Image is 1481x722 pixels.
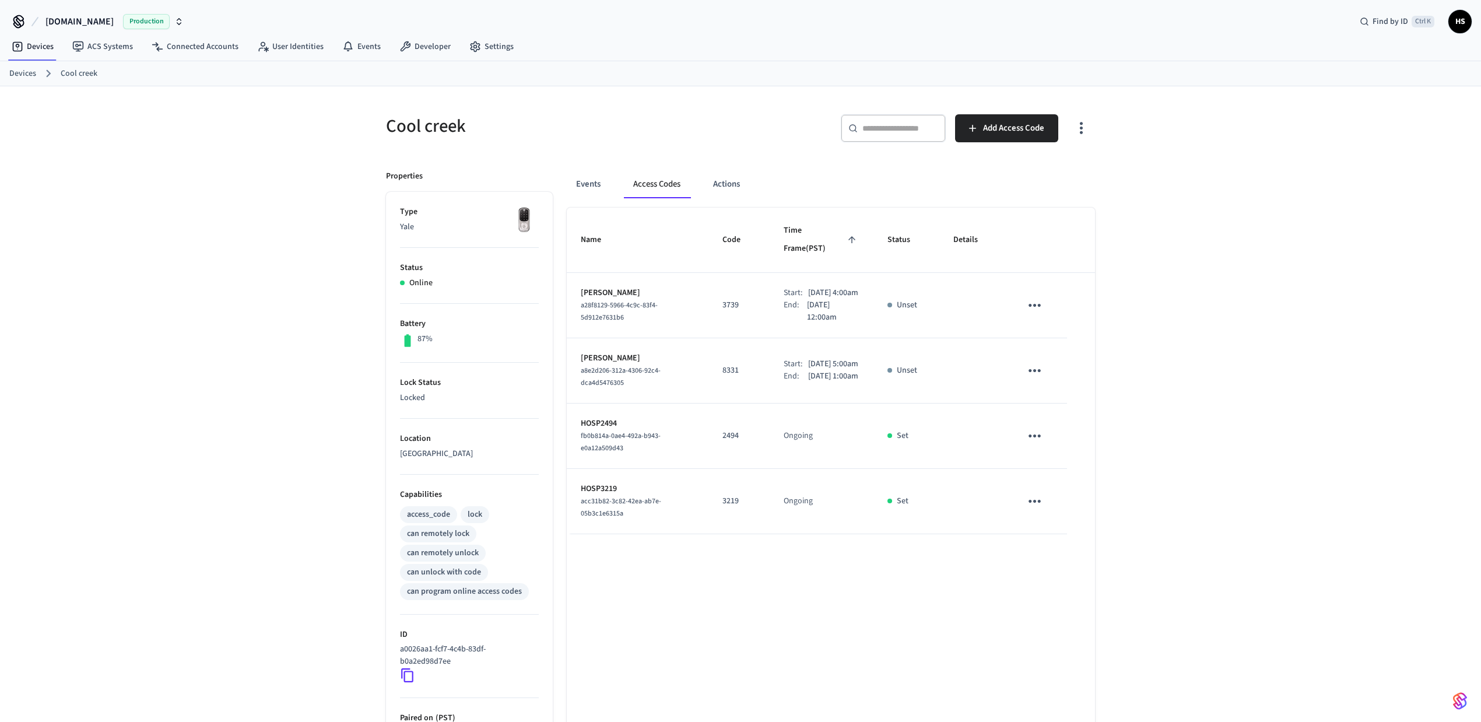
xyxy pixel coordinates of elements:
a: Devices [2,36,63,57]
p: Unset [897,299,917,311]
p: 3739 [722,299,756,311]
p: Battery [400,318,539,330]
div: End: [784,370,808,383]
p: Location [400,433,539,445]
table: sticky table [567,208,1095,534]
span: Ctrl K [1412,16,1434,27]
p: Set [897,430,908,442]
span: Status [887,231,925,249]
img: Yale Assure Touchscreen Wifi Smart Lock, Satin Nickel, Front [510,206,539,235]
button: Access Codes [624,170,690,198]
p: [PERSON_NAME] [581,287,694,299]
span: Time Frame(PST) [784,222,859,258]
button: HS [1448,10,1472,33]
p: Online [409,277,433,289]
a: User Identities [248,36,333,57]
div: Find by IDCtrl K [1350,11,1444,32]
p: [PERSON_NAME] [581,352,694,364]
h5: Cool creek [386,114,734,138]
button: Events [567,170,610,198]
span: acc31b82-3c82-42ea-ab7e-05b3c1e6315a [581,496,661,518]
td: Ongoing [770,404,873,469]
p: [DATE] 5:00am [808,358,858,370]
div: lock [468,509,482,521]
span: [DOMAIN_NAME] [45,15,114,29]
button: Actions [704,170,749,198]
span: Name [581,231,616,249]
p: Capabilities [400,489,539,501]
p: Type [400,206,539,218]
div: can unlock with code [407,566,481,579]
a: Devices [9,68,36,80]
div: can remotely lock [407,528,469,540]
p: Status [400,262,539,274]
a: Connected Accounts [142,36,248,57]
p: [GEOGRAPHIC_DATA] [400,448,539,460]
div: End: [784,299,807,324]
span: a28f8129-5966-4c9c-83f4-5d912e7631b6 [581,300,658,323]
span: Find by ID [1373,16,1408,27]
button: Add Access Code [955,114,1058,142]
a: Cool creek [61,68,97,80]
span: Add Access Code [983,121,1044,136]
p: Yale [400,221,539,233]
p: ID [400,629,539,641]
span: Code [722,231,756,249]
span: Details [953,231,993,249]
span: HS [1450,11,1471,32]
p: a0026aa1-fcf7-4c4b-83df-b0a2ed98d7ee [400,643,534,668]
p: HOSP3219 [581,483,694,495]
span: fb0b814a-0ae4-492a-b943-e0a12a509d43 [581,431,661,453]
a: Settings [460,36,523,57]
div: Start: [784,358,808,370]
p: Set [897,495,908,507]
p: Locked [400,392,539,404]
div: Start: [784,287,808,299]
p: HOSP2494 [581,418,694,430]
img: SeamLogoGradient.69752ec5.svg [1453,692,1467,710]
a: Events [333,36,390,57]
div: can program online access codes [407,586,522,598]
span: a8e2d206-312a-4306-92c4-dca4d5476305 [581,366,661,388]
p: Properties [386,170,423,183]
span: Production [123,14,170,29]
div: ant example [567,170,1095,198]
p: Lock Status [400,377,539,389]
p: Unset [897,364,917,377]
p: 2494 [722,430,756,442]
p: 3219 [722,495,756,507]
p: [DATE] 4:00am [808,287,858,299]
p: [DATE] 1:00am [808,370,858,383]
div: access_code [407,509,450,521]
a: Developer [390,36,460,57]
a: ACS Systems [63,36,142,57]
td: Ongoing [770,469,873,534]
div: can remotely unlock [407,547,479,559]
p: [DATE] 12:00am [807,299,859,324]
p: 8331 [722,364,756,377]
p: 87% [417,333,433,345]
